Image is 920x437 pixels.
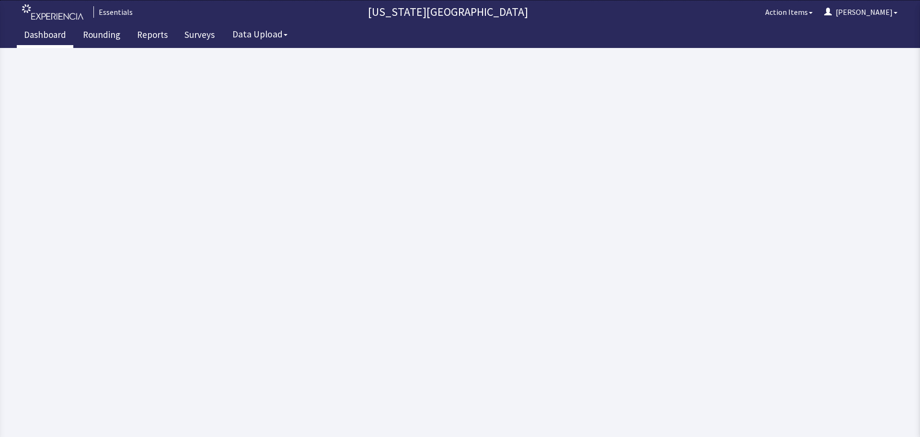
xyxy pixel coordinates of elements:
[93,6,133,18] div: Essentials
[76,24,127,48] a: Rounding
[22,4,83,20] img: experiencia_logo.png
[17,24,73,48] a: Dashboard
[227,25,293,43] button: Data Upload
[177,24,222,48] a: Surveys
[818,2,903,22] button: [PERSON_NAME]
[130,24,175,48] a: Reports
[759,2,818,22] button: Action Items
[137,4,759,20] p: [US_STATE][GEOGRAPHIC_DATA]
